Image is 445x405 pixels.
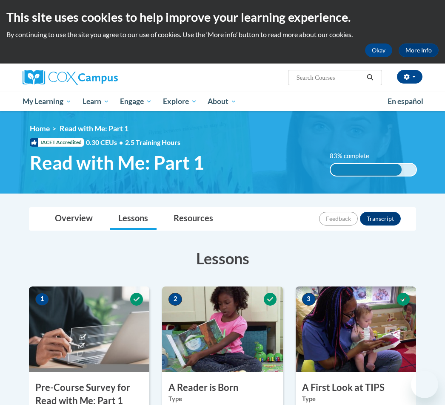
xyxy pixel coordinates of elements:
a: Resources [165,208,222,230]
h3: A First Look at TIPS [296,381,416,394]
a: Lessons [110,208,157,230]
a: Explore [157,92,203,111]
a: Overview [46,208,101,230]
span: My Learning [23,96,71,107]
span: 3 [302,293,316,306]
button: Feedback [319,212,358,226]
span: 2 [168,293,182,306]
a: Cox Campus [23,70,147,85]
span: IACET Accredited [30,138,84,147]
a: Engage [114,92,157,111]
input: Search Courses [296,72,364,83]
span: Read with Me: Part 1 [30,151,204,174]
span: About [208,96,237,107]
p: By continuing to use the site you agree to our use of cookies. Use the ‘More info’ button to read... [6,30,439,39]
span: 2.5 Training Hours [125,138,180,146]
button: Transcript [360,212,401,226]
a: Home [30,124,50,133]
img: Course Image [296,286,416,372]
span: 1 [35,293,49,306]
span: • [119,138,123,146]
a: About [203,92,242,111]
a: More Info [399,43,439,57]
img: Course Image [162,286,282,372]
a: My Learning [17,92,77,111]
button: Okay [365,43,392,57]
img: Cox Campus [23,70,118,85]
span: Learn [83,96,109,107]
span: Explore [163,96,197,107]
span: Read with Me: Part 1 [60,124,128,133]
span: 0.30 CEUs [86,138,125,147]
h3: Lessons [29,248,416,269]
div: 83% complete [331,164,402,176]
div: Main menu [16,92,429,111]
h2: This site uses cookies to help improve your learning experience. [6,9,439,26]
span: En español [388,97,423,106]
button: Search [364,72,377,83]
a: En español [382,93,429,110]
button: Account Settings [397,70,422,84]
span: Engage [120,96,152,107]
h3: A Reader is Born [162,381,282,394]
label: Type [168,394,276,404]
a: Learn [77,92,115,111]
iframe: Button to launch messaging window [411,371,438,398]
label: 83% complete [330,151,379,161]
label: Type [302,394,410,404]
img: Course Image [29,286,149,372]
